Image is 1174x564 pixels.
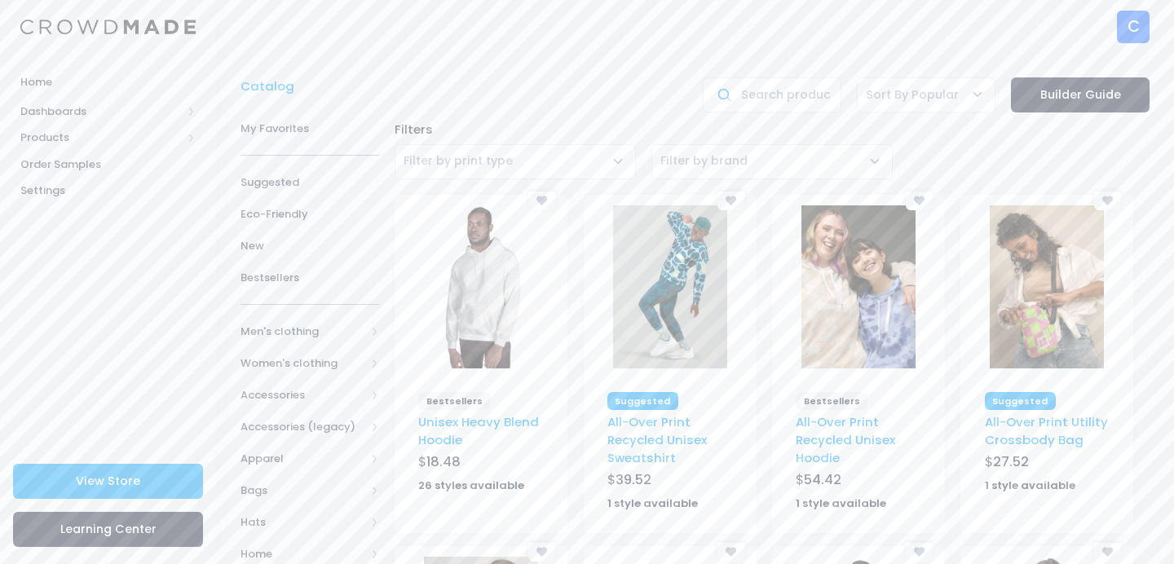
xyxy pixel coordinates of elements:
span: 27.52 [993,452,1029,471]
span: Filter by print type [395,144,636,179]
span: Settings [20,183,196,199]
a: Bestsellers [241,262,379,293]
img: Logo [20,20,196,35]
div: $ [985,452,1110,475]
a: Eco-Friendly [241,198,379,230]
span: Dashboards [20,104,182,120]
a: Catalog [241,77,302,95]
span: Hats [241,514,365,531]
a: New [241,230,379,262]
strong: 1 style available [607,496,698,511]
a: All-Over Print Recycled Unisex Sweatshirt [607,413,707,467]
span: Filter by brand [651,144,893,179]
strong: 1 style available [985,478,1075,493]
span: Home [241,546,365,562]
span: 39.52 [616,470,651,489]
span: Suggested [241,174,379,191]
span: Bags [241,482,365,499]
a: Unisex Heavy Blend Hoodie [418,413,539,448]
a: Builder Guide [1011,77,1150,112]
span: Eco-Friendly [241,206,379,223]
span: View Store [76,473,140,489]
span: Home [20,74,196,90]
a: All-Over Print Utility Crossbody Bag [985,413,1108,448]
input: Search products [703,77,841,112]
div: Filters [386,121,1157,139]
div: C [1117,11,1150,43]
span: Bestsellers [796,392,867,410]
a: All-Over Print Recycled Unisex Hoodie [796,413,895,467]
div: $ [418,452,543,475]
span: Order Samples [20,156,196,173]
span: Accessories (legacy) [241,419,365,435]
a: Learning Center [13,512,203,547]
span: Sort By Popular [866,86,959,104]
strong: 1 style available [796,496,886,511]
span: Sort By Popular [857,77,995,112]
a: Suggested [241,166,379,198]
span: Women's clothing [241,355,365,372]
span: Bestsellers [418,392,490,410]
span: Filter by brand [660,152,748,170]
span: Accessories [241,387,365,403]
span: New [241,238,379,254]
span: My Favorites [241,121,379,137]
span: Products [20,130,182,146]
span: Learning Center [60,521,157,537]
span: Suggested [985,392,1056,410]
span: Filter by print type [404,152,513,169]
span: 54.42 [804,470,841,489]
a: View Store [13,464,203,499]
strong: 26 styles available [418,478,524,493]
span: Filter by print type [404,152,513,170]
span: 18.48 [426,452,461,471]
div: $ [607,470,732,493]
span: Men's clothing [241,324,365,340]
div: $ [796,470,920,493]
a: My Favorites [241,112,379,144]
span: Bestsellers [241,270,379,286]
span: Apparel [241,451,365,467]
span: Filter by brand [660,152,748,169]
span: Suggested [607,392,678,410]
